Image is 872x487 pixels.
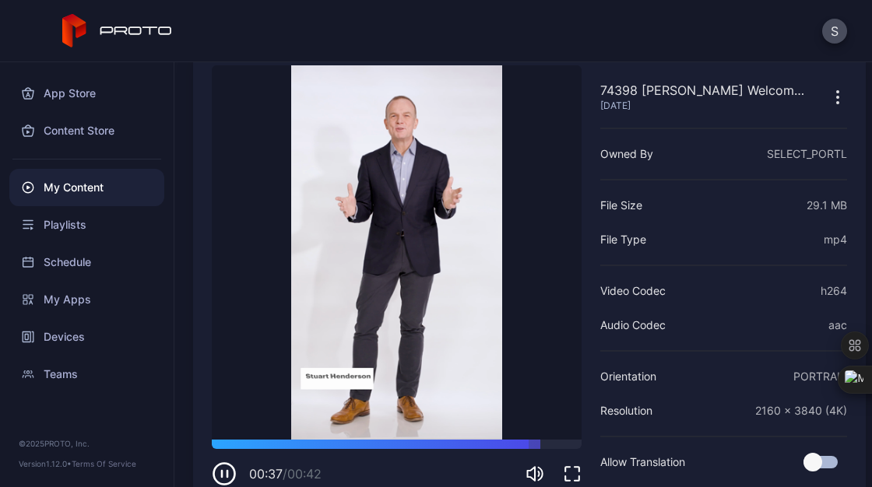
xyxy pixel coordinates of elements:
[828,316,847,335] div: aac
[767,145,847,163] div: SELECT_PORTL
[283,466,322,482] span: / 00:42
[9,206,164,243] a: Playlists
[9,75,164,112] a: App Store
[9,281,164,318] a: My Apps
[807,196,847,215] div: 29.1 MB
[600,81,810,100] div: 74398 [PERSON_NAME] Welcome Proto 2024.mp4
[600,367,656,386] div: Orientation
[600,282,666,300] div: Video Codec
[249,464,322,483] div: 00:37
[19,437,155,450] div: © 2025 PROTO, Inc.
[600,230,646,249] div: File Type
[793,367,847,386] div: PORTRAIT
[600,316,666,335] div: Audio Codec
[600,145,653,163] div: Owned By
[19,459,72,468] span: Version 1.12.0 •
[822,19,847,44] button: S
[600,401,652,420] div: Resolution
[9,356,164,393] a: Teams
[600,100,810,112] div: [DATE]
[212,65,582,440] video: Sorry, your browser doesn‘t support embedded videos
[600,453,685,471] div: Allow Translation
[9,112,164,149] a: Content Store
[824,230,847,249] div: mp4
[9,169,164,206] a: My Content
[821,282,847,300] div: h264
[9,318,164,356] a: Devices
[72,459,136,468] a: Terms Of Service
[600,196,642,215] div: File Size
[755,401,847,420] div: 2160 x 3840 (4K)
[9,243,164,281] a: Schedule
